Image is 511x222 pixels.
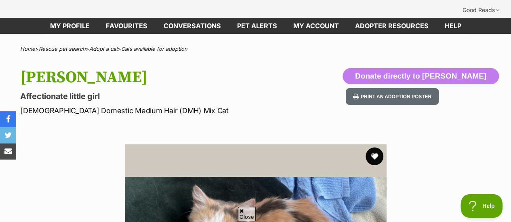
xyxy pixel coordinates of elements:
button: Print an adoption poster [346,88,439,105]
a: Cats available for adoption [121,46,187,52]
button: Donate directly to [PERSON_NAME] [343,68,499,84]
a: Rescue pet search [39,46,86,52]
a: My account [285,18,347,34]
a: My profile [42,18,98,34]
p: Affectionate little girl [20,91,312,102]
p: [DEMOGRAPHIC_DATA] Domestic Medium Hair (DMH) Mix Cat [20,105,312,116]
a: conversations [156,18,229,34]
a: Pet alerts [229,18,285,34]
div: Good Reads [457,2,505,18]
a: Favourites [98,18,156,34]
a: Adopter resources [347,18,437,34]
span: Close [238,207,256,221]
iframe: Help Scout Beacon - Open [461,194,503,218]
a: Adopt a cat [89,46,118,52]
a: Home [20,46,35,52]
h1: [PERSON_NAME] [20,68,312,87]
button: favourite [366,147,383,165]
a: Help [437,18,469,34]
